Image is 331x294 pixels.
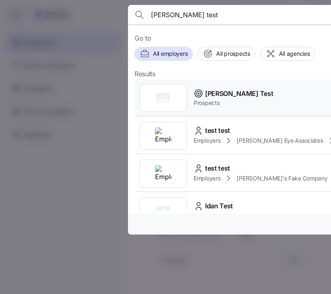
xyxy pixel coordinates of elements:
[153,50,187,58] span: All employers
[205,201,233,211] span: Idan Test
[135,47,193,61] button: All employers
[205,163,230,173] span: test test
[155,128,171,144] img: Employer logo
[237,137,323,145] span: [PERSON_NAME] Eye Associates
[198,47,255,61] button: All prospects
[194,99,273,107] span: Prospects
[155,165,171,182] img: Employer logo
[135,69,155,79] span: Results
[205,89,273,99] span: [PERSON_NAME] Test
[260,47,315,61] button: All agencies
[237,174,327,182] span: [PERSON_NAME]'s Fake Company
[205,125,230,136] span: test test
[194,137,220,145] span: Employers
[279,50,310,58] span: All agencies
[194,174,220,182] span: Employers
[216,50,250,58] span: All prospects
